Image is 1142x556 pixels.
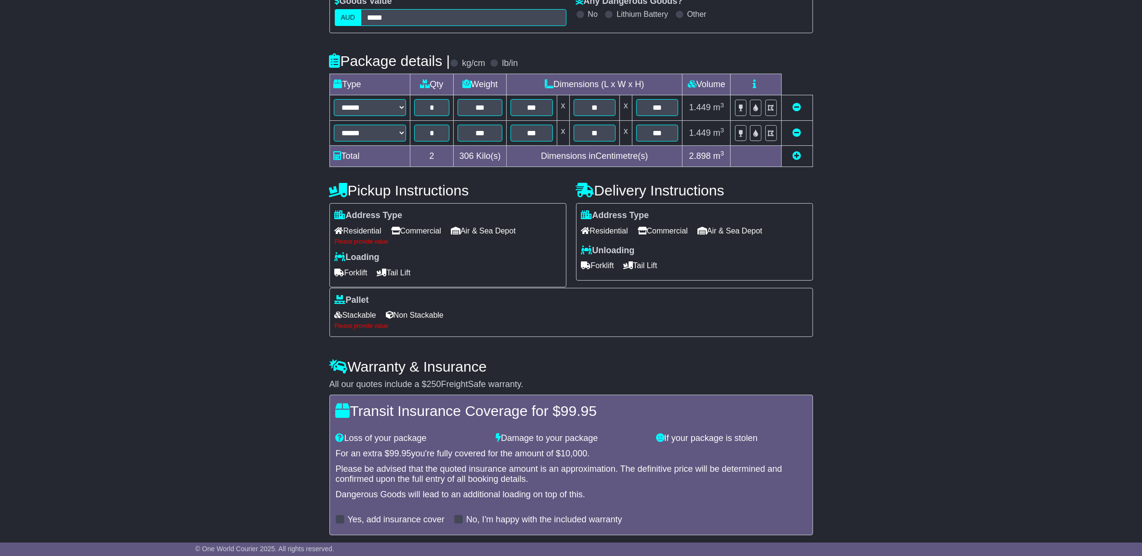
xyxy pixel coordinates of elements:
label: Lithium Battery [617,10,668,19]
label: AUD [335,9,362,26]
td: Weight [454,74,507,95]
span: 306 [459,151,474,161]
div: All our quotes include a $ FreightSafe warranty. [329,379,813,390]
td: x [557,95,569,120]
sup: 3 [721,102,724,109]
h4: Package details | [329,53,450,69]
span: Commercial [638,223,688,238]
label: No, I'm happy with the included warranty [466,515,622,525]
label: Yes, add insurance cover [348,515,445,525]
td: Kilo(s) [454,146,507,167]
span: m [713,103,724,112]
span: Tail Lift [377,265,411,280]
label: Address Type [335,210,403,221]
span: Stackable [335,308,376,323]
div: Dangerous Goods will lead to an additional loading on top of this. [336,490,807,500]
label: Pallet [335,295,369,306]
span: 1.449 [689,128,711,138]
h4: Warranty & Insurance [329,359,813,375]
h4: Transit Insurance Coverage for $ [336,403,807,419]
a: Remove this item [793,128,801,138]
h4: Delivery Instructions [576,182,813,198]
label: Loading [335,252,380,263]
span: 2.898 [689,151,711,161]
sup: 3 [721,150,724,157]
div: Please be advised that the quoted insurance amount is an approximation. The definitive price will... [336,464,807,485]
td: x [557,120,569,145]
td: Dimensions (L x W x H) [507,74,683,95]
span: Commercial [391,223,441,238]
h4: Pickup Instructions [329,182,566,198]
span: m [713,151,724,161]
span: 99.95 [390,449,411,458]
span: Non Stackable [386,308,444,323]
span: Air & Sea Depot [451,223,516,238]
div: Please provide value [335,323,808,329]
td: x [619,95,632,120]
a: Remove this item [793,103,801,112]
span: Air & Sea Depot [697,223,762,238]
label: kg/cm [462,58,485,69]
label: Other [687,10,707,19]
td: x [619,120,632,145]
td: Volume [683,74,731,95]
span: 99.95 [561,403,597,419]
td: Type [329,74,410,95]
label: Unloading [581,246,635,256]
a: Add new item [793,151,801,161]
label: lb/in [502,58,518,69]
span: © One World Courier 2025. All rights reserved. [195,545,334,553]
div: Please provide value [335,238,561,245]
div: For an extra $ you're fully covered for the amount of $ . [336,449,807,459]
span: 250 [427,379,441,389]
span: 1.449 [689,103,711,112]
td: Dimensions in Centimetre(s) [507,146,683,167]
span: Residential [335,223,381,238]
td: Total [329,146,410,167]
span: Tail Lift [624,258,657,273]
td: Qty [410,74,454,95]
label: No [588,10,598,19]
span: Residential [581,223,628,238]
span: Forklift [581,258,614,273]
span: 10,000 [561,449,587,458]
sup: 3 [721,127,724,134]
div: Damage to your package [491,433,651,444]
span: m [713,128,724,138]
div: Loss of your package [331,433,491,444]
label: Address Type [581,210,649,221]
span: Forklift [335,265,368,280]
div: If your package is stolen [651,433,812,444]
td: 2 [410,146,454,167]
